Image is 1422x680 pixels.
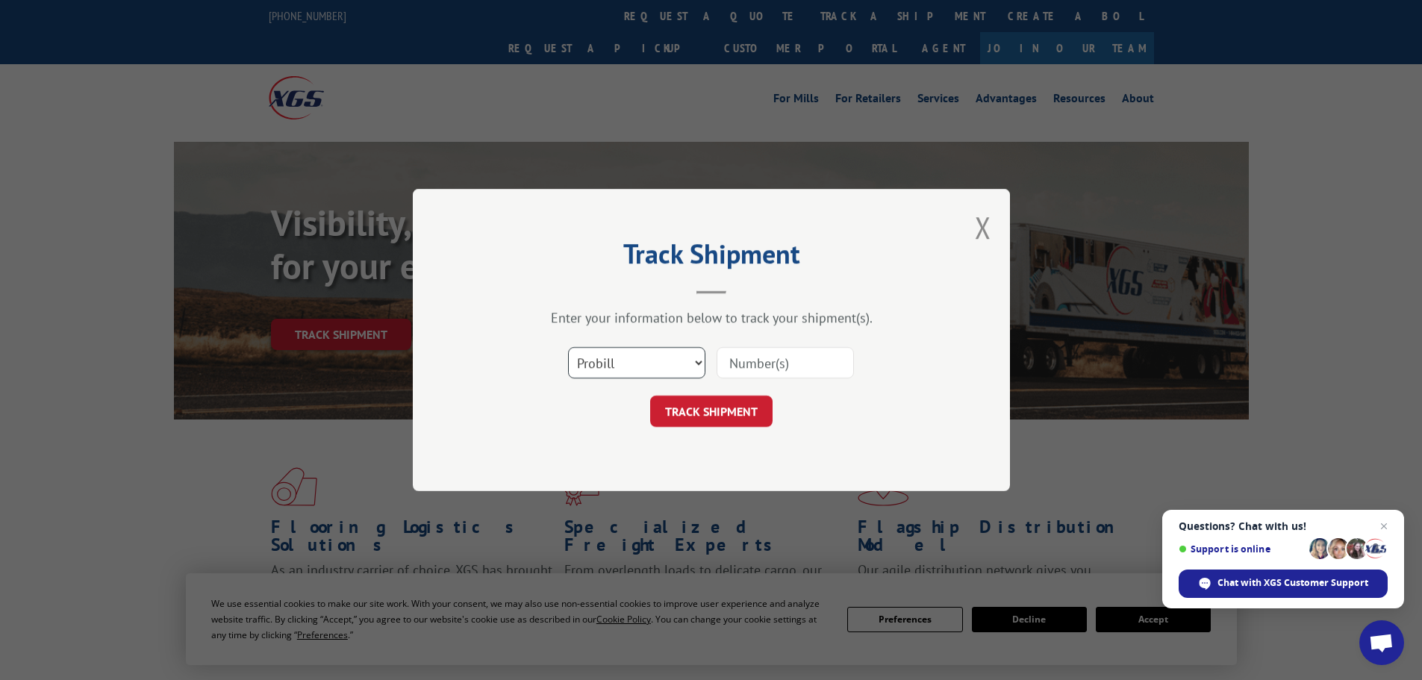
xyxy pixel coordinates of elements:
[487,309,935,326] div: Enter your information below to track your shipment(s).
[1375,517,1393,535] span: Close chat
[1179,520,1388,532] span: Questions? Chat with us!
[1359,620,1404,665] div: Open chat
[717,347,854,378] input: Number(s)
[650,396,773,427] button: TRACK SHIPMENT
[975,208,991,247] button: Close modal
[1217,576,1368,590] span: Chat with XGS Customer Support
[1179,543,1304,555] span: Support is online
[487,243,935,272] h2: Track Shipment
[1179,570,1388,598] div: Chat with XGS Customer Support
